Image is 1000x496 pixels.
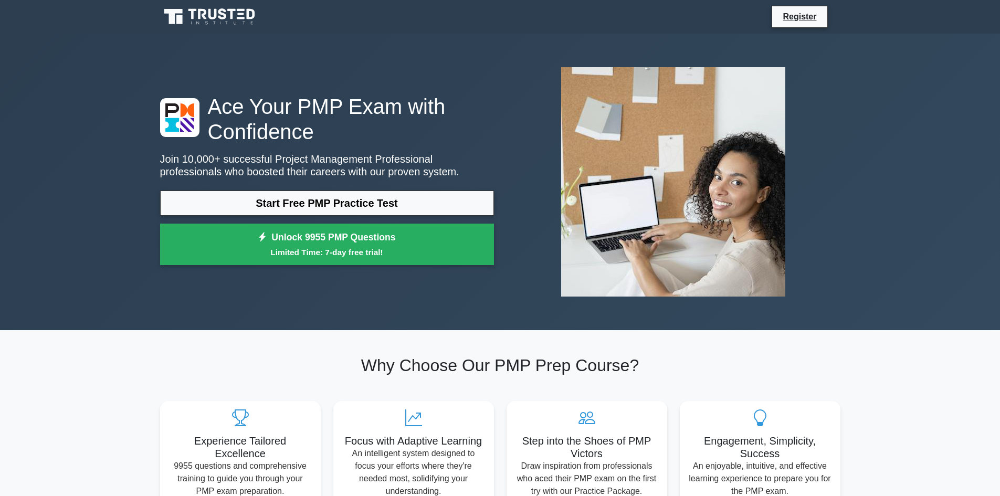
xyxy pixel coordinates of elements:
[342,435,486,447] h5: Focus with Adaptive Learning
[160,94,494,144] h1: Ace Your PMP Exam with Confidence
[169,435,312,460] h5: Experience Tailored Excellence
[776,10,823,23] a: Register
[688,435,832,460] h5: Engagement, Simplicity, Success
[160,355,840,375] h2: Why Choose Our PMP Prep Course?
[160,224,494,266] a: Unlock 9955 PMP QuestionsLimited Time: 7-day free trial!
[160,153,494,178] p: Join 10,000+ successful Project Management Professional professionals who boosted their careers w...
[160,191,494,216] a: Start Free PMP Practice Test
[515,435,659,460] h5: Step into the Shoes of PMP Victors
[173,246,481,258] small: Limited Time: 7-day free trial!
